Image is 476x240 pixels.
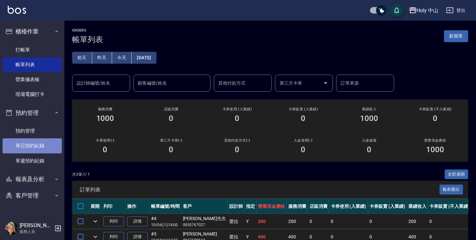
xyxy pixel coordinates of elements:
a: 帳單列表 [3,57,62,72]
h3: 0 [235,145,240,154]
button: Holy 中山 [406,4,441,17]
h2: 業績收入 [344,107,395,111]
h3: 0 [301,114,306,123]
button: 客戶管理 [3,187,62,204]
th: 服務消費 [287,199,308,214]
td: 0 [329,214,368,229]
th: 卡券販賣 (入業績) [368,199,407,214]
td: 200 [407,214,428,229]
td: 0 [428,214,471,229]
h2: 卡券使用 (入業績) [212,107,262,111]
h2: 店販消費 [146,107,196,111]
h3: 1000 [360,114,378,123]
h2: 卡券販賣 (入業績) [278,107,328,111]
h3: 1000 [96,114,114,123]
th: 設計師 [228,199,244,214]
h2: 營業現金應收 [410,138,461,143]
h2: 入金使用(-) [278,138,328,143]
h2: 其他付款方式(-) [212,138,262,143]
p: 服務人員 [20,229,52,235]
button: 前天 [72,52,92,64]
p: 0930767027 [183,222,226,228]
th: 客戶 [181,199,228,214]
a: 新開單 [444,33,468,39]
a: 詳情 [127,217,148,226]
h3: 0 [103,145,108,154]
th: 卡券販賣 (不入業績) [428,199,471,214]
h3: 帳單列表 [72,35,103,44]
th: 列印 [102,199,126,214]
button: expand row [90,217,100,226]
button: 報表及分析 [3,171,62,188]
h3: 0 [433,114,438,123]
img: Person [5,222,18,235]
button: 昨天 [92,52,112,64]
span: 訂單列表 [80,187,440,193]
th: 展開 [89,199,102,214]
h3: 1000 [426,145,444,154]
td: 0 [368,214,407,229]
a: 單週預約紀錄 [3,153,62,168]
th: 操作 [126,199,149,214]
button: 登出 [443,5,468,16]
a: 預約管理 [3,124,62,138]
th: 帳單編號/時間 [149,199,181,214]
a: 報表匯出 [440,186,463,192]
button: 全部展開 [445,170,469,180]
div: Holy 中山 [417,6,439,14]
img: Logo [8,6,26,14]
h3: 0 [301,145,306,154]
button: 新開單 [444,30,468,42]
td: Y [244,214,257,229]
button: 預約管理 [3,105,62,121]
th: 卡券使用 (入業績) [329,199,368,214]
td: 0 [308,214,329,229]
p: 10/04 (六) 14:00 [151,222,180,228]
h2: ORDERS [72,28,103,32]
h2: 入金儲值 [344,138,395,143]
h2: 卡券販賣 (不入業績) [410,107,461,111]
td: 愛拉 [228,214,244,229]
button: save [390,4,403,17]
td: 200 [257,214,287,229]
a: 現場電腦打卡 [3,87,62,102]
a: 單日預約紀錄 [3,138,62,153]
h3: 0 [169,145,174,154]
h3: 0 [367,145,372,154]
h3: 0 [169,114,174,123]
button: 列印 [103,217,124,226]
a: 打帳單 [3,42,62,57]
th: 業績收入 [407,199,428,214]
td: 200 [287,214,308,229]
th: 店販消費 [308,199,329,214]
h5: [PERSON_NAME] [20,222,52,229]
button: [DATE] [132,52,156,64]
div: [PERSON_NAME] [183,231,226,237]
h3: 0 [235,114,240,123]
div: [PERSON_NAME]先生 [183,215,226,222]
button: 櫃檯作業 [3,23,62,40]
button: Open [320,78,331,88]
h2: 第三方卡券(-) [146,138,196,143]
a: 營業儀表板 [3,72,62,87]
h3: 服務消費 [80,107,130,111]
h2: 卡券使用(-) [80,138,130,143]
th: 營業現金應收 [257,199,287,214]
button: 今天 [112,52,132,64]
button: 報表匯出 [440,185,463,195]
th: 指定 [244,199,257,214]
td: #4 [149,214,181,229]
p: 共 3 筆, 1 / 1 [72,171,90,177]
